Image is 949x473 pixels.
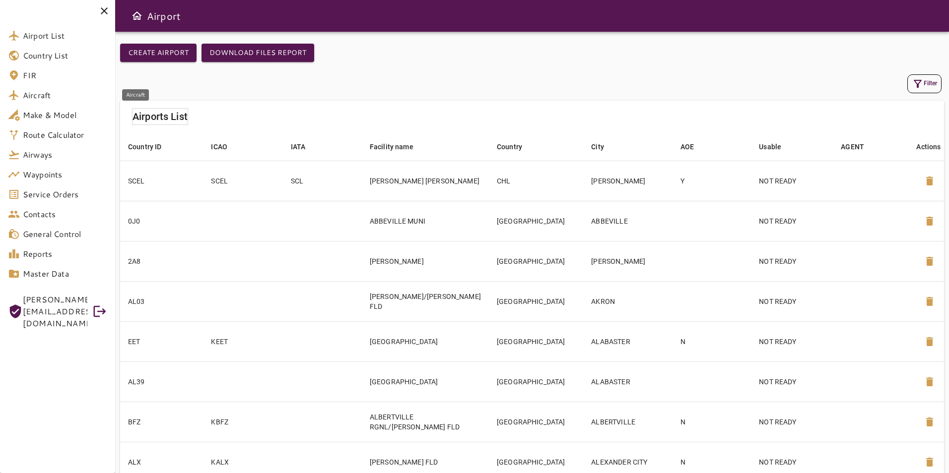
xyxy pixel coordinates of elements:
[918,410,942,434] button: Delete Airport
[489,241,583,281] td: [GEOGRAPHIC_DATA]
[128,141,162,153] div: Country ID
[23,294,87,329] span: [PERSON_NAME][EMAIL_ADDRESS][DOMAIN_NAME]
[120,201,203,241] td: 0J0
[583,241,673,281] td: [PERSON_NAME]
[120,402,203,442] td: BFZ
[918,370,942,394] button: Delete Airport
[680,141,694,153] div: AOE
[759,256,825,266] p: NOT READY
[291,141,306,153] div: IATA
[23,89,107,101] span: Aircraft
[759,141,794,153] span: Usable
[924,336,936,348] span: delete
[23,228,107,240] span: General Control
[497,141,535,153] span: Country
[673,402,751,442] td: N
[133,109,188,124] h6: Airports List
[23,169,107,180] span: Waypoints
[203,321,282,361] td: KEET
[362,321,489,361] td: [GEOGRAPHIC_DATA]
[362,361,489,402] td: [GEOGRAPHIC_DATA]
[583,321,673,361] td: ALABASTER
[918,249,942,273] button: Delete Airport
[759,377,825,387] p: NOT READY
[120,321,203,361] td: EET
[128,141,175,153] span: Country ID
[202,44,314,62] button: Download Files Report
[23,149,107,161] span: Airways
[211,141,227,153] div: ICAO
[583,402,673,442] td: ALBERTVILLE
[497,141,522,153] div: Country
[759,457,825,467] p: NOT READY
[489,361,583,402] td: [GEOGRAPHIC_DATA]
[924,296,936,307] span: delete
[918,209,942,233] button: Delete Airport
[759,337,825,347] p: NOT READY
[489,161,583,201] td: CHL
[673,161,751,201] td: Y
[23,30,107,42] span: Airport List
[370,141,426,153] span: Facility name
[23,188,107,200] span: Service Orders
[841,141,877,153] span: AGENT
[759,176,825,186] p: NOT READY
[211,141,240,153] span: ICAO
[23,268,107,280] span: Master Data
[591,141,617,153] span: City
[362,281,489,321] td: [PERSON_NAME]/[PERSON_NAME] FLD
[680,141,707,153] span: AOE
[120,161,203,201] td: SCEL
[23,50,107,61] span: Country List
[907,74,942,93] button: Filter
[759,417,825,427] p: NOT READY
[362,201,489,241] td: ABBEVILLE MUNI
[203,402,282,442] td: KBFZ
[147,8,181,24] h6: Airport
[924,456,936,468] span: delete
[924,376,936,388] span: delete
[283,161,362,201] td: SCL
[924,416,936,428] span: delete
[23,69,107,81] span: FIR
[120,281,203,321] td: AL03
[759,141,781,153] div: Usable
[918,290,942,313] button: Delete Airport
[362,161,489,201] td: [PERSON_NAME] [PERSON_NAME]
[122,89,149,101] div: Aircraft
[924,255,936,267] span: delete
[583,201,673,241] td: ABBEVILLE
[673,321,751,361] td: N
[924,175,936,187] span: delete
[127,6,147,26] button: Open drawer
[583,361,673,402] td: ALABASTER
[291,141,319,153] span: IATA
[759,216,825,226] p: NOT READY
[203,161,282,201] td: SCEL
[489,281,583,321] td: [GEOGRAPHIC_DATA]
[924,215,936,227] span: delete
[120,44,197,62] button: Create airport
[918,330,942,354] button: Delete Airport
[759,296,825,306] p: NOT READY
[362,402,489,442] td: ALBERTVILLE RGNL/[PERSON_NAME] FLD
[23,248,107,260] span: Reports
[591,141,604,153] div: City
[918,169,942,193] button: Delete Airport
[489,321,583,361] td: [GEOGRAPHIC_DATA]
[841,141,864,153] div: AGENT
[120,241,203,281] td: 2A8
[583,281,673,321] td: AKRON
[23,208,107,220] span: Contacts
[362,241,489,281] td: [PERSON_NAME]
[23,109,107,121] span: Make & Model
[489,402,583,442] td: [GEOGRAPHIC_DATA]
[23,129,107,141] span: Route Calculator
[120,361,203,402] td: AL39
[583,161,673,201] td: [PERSON_NAME]
[489,201,583,241] td: [GEOGRAPHIC_DATA]
[370,141,413,153] div: Facility name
